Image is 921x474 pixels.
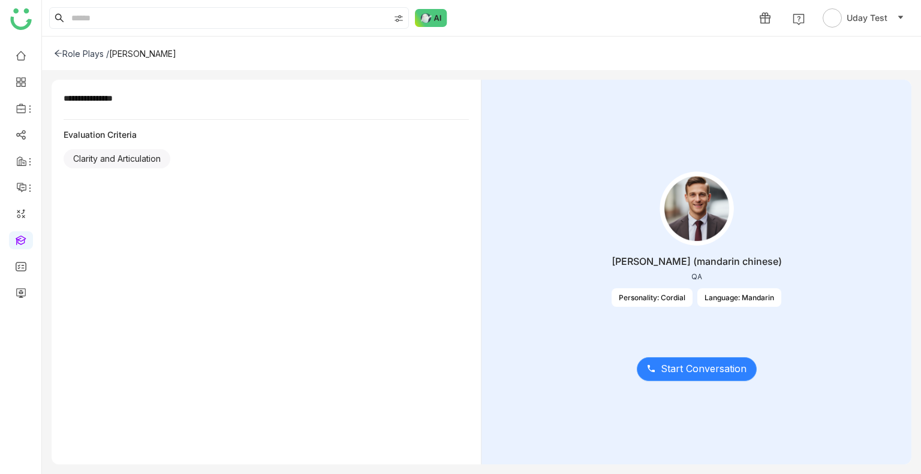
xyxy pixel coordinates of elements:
[394,14,404,23] img: search-type.svg
[660,171,734,246] img: male-person.png
[612,288,693,307] div: Personality: Cordial
[847,11,887,25] span: Uday Test
[661,361,747,376] span: Start Conversation
[793,13,805,25] img: help.svg
[697,288,781,307] div: Language: Mandarin
[637,357,757,381] button: Start Conversation
[64,149,170,168] div: Clarity and Articulation
[10,8,32,30] img: logo
[415,9,447,27] img: ask-buddy-normal.svg
[691,272,702,281] div: QA
[54,49,109,59] div: Role Plays /
[64,129,469,140] div: Evaluation Criteria
[109,49,176,59] div: [PERSON_NAME]
[823,8,842,28] img: avatar
[820,8,907,28] button: Uday Test
[612,255,782,267] div: [PERSON_NAME] (mandarin chinese)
